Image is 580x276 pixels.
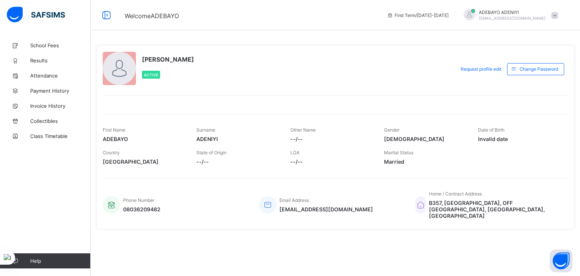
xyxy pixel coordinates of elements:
[479,9,546,15] span: ADEBAYO ADENIYI
[196,158,279,165] span: --/--
[478,136,560,142] span: Invalid date
[123,197,154,203] span: Phone Number
[290,158,373,165] span: --/--
[290,127,316,133] span: Other Name
[461,66,501,72] span: Request profile edit
[196,127,215,133] span: Surname
[103,150,120,155] span: Country
[196,150,227,155] span: State of Origin
[290,136,373,142] span: --/--
[123,206,160,212] span: 08036209482
[125,12,179,20] span: Welcome ADEBAYO
[478,127,504,133] span: Date of Birth
[456,9,562,22] div: ADEBAYOADENIYI
[384,127,400,133] span: Gender
[30,57,91,64] span: Results
[103,127,125,133] span: First Name
[279,197,309,203] span: Email Address
[30,118,91,124] span: Collectibles
[30,103,91,109] span: Invoice History
[30,258,90,264] span: Help
[429,191,482,197] span: Home / Contract Address
[103,158,185,165] span: [GEOGRAPHIC_DATA]
[30,88,91,94] span: Payment History
[479,16,546,20] span: [EMAIL_ADDRESS][DOMAIN_NAME]
[142,56,194,63] span: [PERSON_NAME]
[384,158,466,165] span: Married
[520,66,558,72] span: Change Password
[429,200,560,219] span: B357, [GEOGRAPHIC_DATA], OFF [GEOGRAPHIC_DATA], [GEOGRAPHIC_DATA], [GEOGRAPHIC_DATA]
[550,250,572,272] button: Open asap
[103,136,185,142] span: ADEBAYO
[384,150,413,155] span: Marital Status
[144,73,158,77] span: Active
[30,73,91,79] span: Attendance
[196,136,279,142] span: ADENIYI
[30,42,91,48] span: School Fees
[279,206,373,212] span: [EMAIL_ADDRESS][DOMAIN_NAME]
[7,7,65,23] img: safsims
[290,150,299,155] span: LGA
[384,136,466,142] span: [DEMOGRAPHIC_DATA]
[30,133,91,139] span: Class Timetable
[387,12,449,18] span: session/term information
